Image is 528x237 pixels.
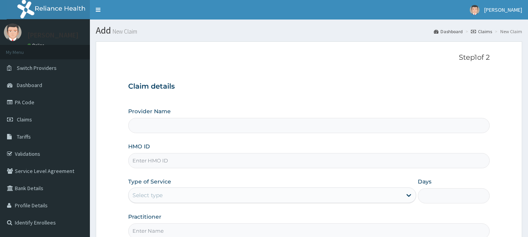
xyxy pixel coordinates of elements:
[17,64,57,71] span: Switch Providers
[4,23,21,41] img: User Image
[128,82,490,91] h3: Claim details
[128,53,490,62] p: Step 1 of 2
[128,143,150,150] label: HMO ID
[128,153,490,168] input: Enter HMO ID
[434,28,463,35] a: Dashboard
[471,28,492,35] a: Claims
[418,178,431,185] label: Days
[484,6,522,13] span: [PERSON_NAME]
[27,43,46,48] a: Online
[493,28,522,35] li: New Claim
[96,25,522,36] h1: Add
[17,133,31,140] span: Tariffs
[17,82,42,89] span: Dashboard
[17,116,32,123] span: Claims
[128,178,171,185] label: Type of Service
[128,107,171,115] label: Provider Name
[132,191,163,199] div: Select type
[111,29,137,34] small: New Claim
[128,213,161,221] label: Practitioner
[27,32,79,39] p: [PERSON_NAME]
[470,5,480,15] img: User Image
